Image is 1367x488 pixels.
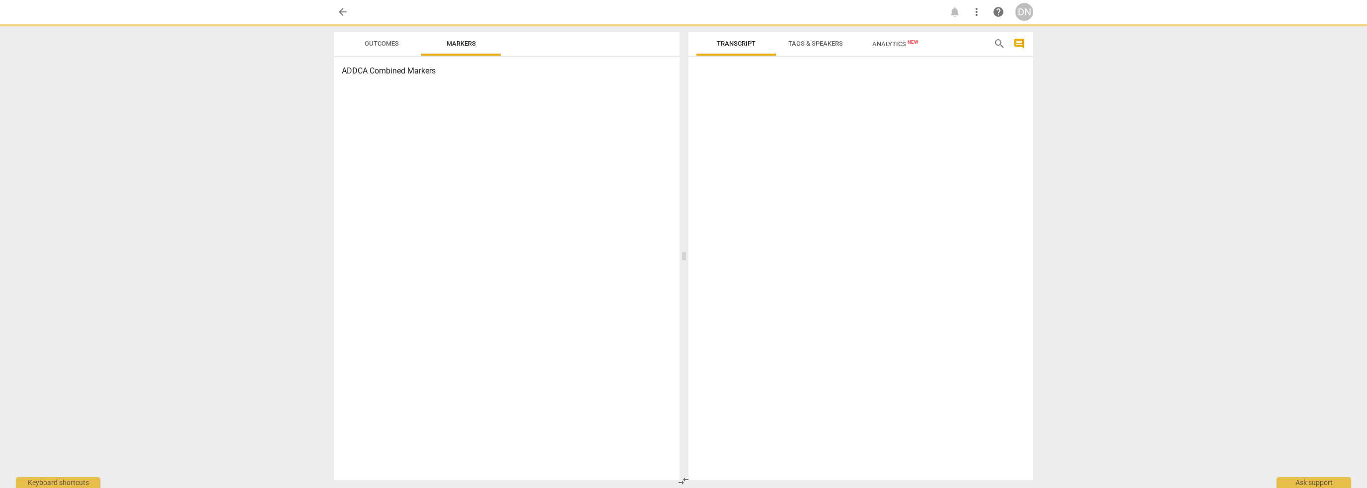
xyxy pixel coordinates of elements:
span: Analytics [872,40,918,48]
span: Markers [447,40,476,47]
div: Ask support [1277,477,1351,488]
span: more_vert [971,6,983,18]
span: Tags & Speakers [788,40,843,47]
div: Keyboard shortcuts [16,477,100,488]
button: DN [1015,3,1033,21]
h3: ADDCA Combined Markers [342,65,672,77]
span: help [992,6,1004,18]
span: Outcomes [365,40,399,47]
span: New [908,39,918,45]
button: Show/Hide comments [1011,36,1027,52]
span: Transcript [717,40,756,47]
span: compare_arrows [678,475,689,487]
button: Search [991,36,1007,52]
a: Help [989,3,1007,21]
span: arrow_back [337,6,349,18]
span: search [993,38,1005,50]
span: comment [1013,38,1025,50]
